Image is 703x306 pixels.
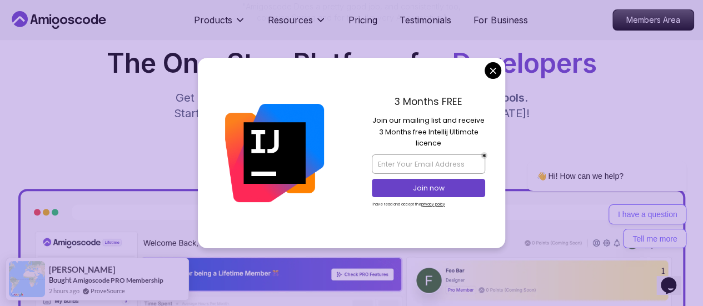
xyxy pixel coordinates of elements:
[49,275,72,284] span: Bought
[91,286,125,295] a: ProveSource
[49,265,116,274] span: [PERSON_NAME]
[9,50,694,77] h1: The One-Stop Platform for
[73,276,163,284] a: Amigoscode PRO Membership
[492,74,692,256] iframe: chat widget
[348,13,377,27] a: Pricing
[49,286,79,295] span: 2 hours ago
[452,47,597,79] span: Developers
[194,13,246,36] button: Products
[473,13,528,27] a: For Business
[9,261,45,297] img: provesource social proof notification image
[268,13,326,36] button: Resources
[268,13,313,27] p: Resources
[165,90,539,121] p: Get unlimited access to coding , , and . Start your journey or level up your career with Amigosco...
[194,13,232,27] p: Products
[612,9,694,31] a: Members Area
[400,13,451,27] a: Testimonials
[656,262,692,295] iframe: chat widget
[613,10,694,30] p: Members Area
